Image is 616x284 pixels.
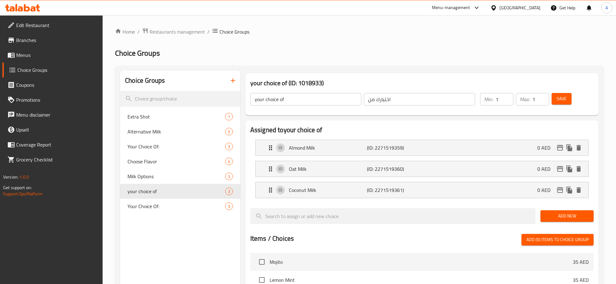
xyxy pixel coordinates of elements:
span: Promotions [16,96,98,104]
li: / [207,28,210,35]
h2: Assigned to your choice of [250,125,594,135]
a: Upsell [2,122,103,137]
button: edit [555,185,565,195]
p: Almond Milk [289,144,367,151]
span: Extra Shot [127,113,225,120]
p: Min: [484,95,493,103]
a: Menu disclaimer [2,107,103,122]
span: Alternative Milk [127,128,225,135]
button: Add (0) items to choice group [521,234,594,245]
button: duplicate [565,164,574,174]
span: Menu disclaimer [16,111,98,119]
span: Grocery Checklist [16,156,98,163]
button: delete [574,164,583,174]
li: Expand [250,158,594,179]
nav: breadcrumb [115,28,604,36]
a: Branches [2,33,103,48]
button: edit [555,143,565,152]
span: Choice Groups [115,46,160,60]
div: Choices [225,188,233,195]
span: Restaurants management [150,28,205,35]
a: Promotions [2,92,103,107]
a: Grocery Checklist [2,152,103,167]
button: duplicate [565,185,574,195]
a: Edit Restaurant [2,18,103,33]
a: Menus [2,48,103,63]
span: Edit Restaurant [16,21,98,29]
p: Coconut Milk [289,186,367,194]
a: Coupons [2,77,103,92]
div: Extra Shot1 [120,109,240,124]
span: 3 [225,144,233,150]
p: Oat Milk [289,165,367,173]
button: delete [574,185,583,195]
a: Home [115,28,135,35]
div: Choices [225,128,233,135]
h2: Choice Groups [125,76,165,85]
p: 0 AED [537,144,555,151]
span: 3 [225,203,233,209]
div: your choice of3 [120,184,240,199]
div: Choices [225,203,233,210]
p: 0 AED [537,165,555,173]
span: Branches [16,36,98,44]
span: Mojito [270,258,573,266]
button: Save [552,93,572,105]
p: 35 AED [573,276,589,284]
div: Expand [256,182,588,198]
p: (ID: 2271519360) [367,165,419,173]
input: search [120,91,240,107]
span: 3 [225,174,233,179]
div: Expand [256,140,588,156]
p: (ID: 2271519359) [367,144,419,151]
span: Your Choice Of: [127,203,225,210]
span: Add New [545,212,589,220]
span: Your Choice Of: [127,143,225,150]
div: Your Choice Of:3 [120,139,240,154]
span: your choice of [127,188,225,195]
span: A [605,4,608,11]
div: Milk Options3 [120,169,240,184]
span: Choice Groups [220,28,249,35]
li: / [137,28,140,35]
span: Menus [16,51,98,59]
p: (ID: 2271519361) [367,186,419,194]
button: Add New [540,210,594,222]
a: Choice Groups [2,63,103,77]
div: Choose Flavor4 [120,154,240,169]
a: Support.OpsPlatform [3,190,43,198]
span: Milk Options [127,173,225,180]
span: 1 [225,114,233,120]
h2: Items / Choices [250,234,294,243]
span: 4 [225,159,233,165]
button: edit [555,164,565,174]
span: Choose Flavor [127,158,225,165]
p: 35 AED [573,258,589,266]
span: Select choice [255,255,268,268]
div: [GEOGRAPHIC_DATA] [499,4,540,11]
span: 1.0.0 [19,173,29,181]
span: Add (0) items to choice group [526,236,589,244]
li: Expand [250,137,594,158]
div: Choices [225,143,233,150]
div: Alternative Milk5 [120,124,240,139]
span: Upsell [16,126,98,133]
h3: your choice of (ID: 1018933) [250,78,594,88]
p: Max: [520,95,530,103]
div: Choices [225,173,233,180]
button: delete [574,143,583,152]
span: Coverage Report [16,141,98,148]
span: Version: [3,173,18,181]
button: duplicate [565,143,574,152]
span: Lemon Mint [270,276,573,284]
div: Choices [225,113,233,120]
p: 0 AED [537,186,555,194]
span: 3 [225,189,233,194]
input: search [250,208,535,224]
div: Choices [225,158,233,165]
span: Get support on: [3,184,32,192]
div: Your Choice Of:3 [120,199,240,214]
div: Menu-management [432,4,470,12]
span: 5 [225,129,233,135]
span: Coupons [16,81,98,89]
